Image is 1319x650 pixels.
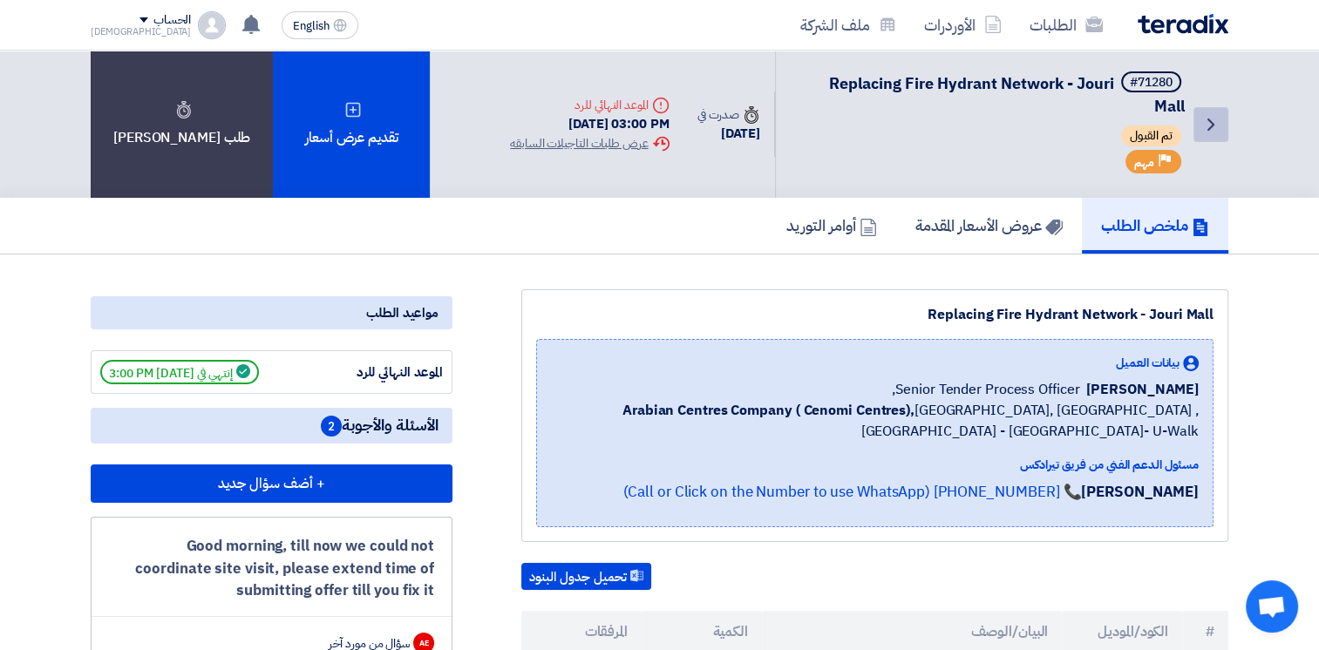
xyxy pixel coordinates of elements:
span: بيانات العميل [1116,354,1180,372]
span: تم القبول [1121,125,1181,146]
strong: [PERSON_NAME] [1081,481,1199,503]
a: ملخص الطلب [1082,198,1228,254]
span: مهم [1134,154,1154,171]
div: الحساب [153,13,191,28]
div: عرض طلبات التاجيلات السابقه [510,134,669,152]
div: مسئول الدعم الفني من فريق تيرادكس [551,456,1199,474]
a: ملف الشركة [786,4,910,45]
div: طلب [PERSON_NAME] [91,51,273,198]
b: Arabian Centres Company ( Cenomi Centres), [622,400,914,421]
span: [GEOGRAPHIC_DATA], [GEOGRAPHIC_DATA] ,[GEOGRAPHIC_DATA] - [GEOGRAPHIC_DATA]- U-Walk [551,400,1199,442]
div: [DATE] 03:00 PM [510,114,669,134]
h5: عروض الأسعار المقدمة [915,215,1063,235]
span: إنتهي في [DATE] 3:00 PM [100,360,259,384]
div: Good morning, till now we could not coordinate site visit, please extend time of submitting offer... [109,535,434,602]
div: [DATE] [697,124,760,144]
a: الطلبات [1016,4,1117,45]
a: الأوردرات [910,4,1016,45]
img: profile_test.png [198,11,226,39]
div: Replacing Fire Hydrant Network - Jouri Mall [536,304,1214,325]
div: تقديم عرض أسعار [273,51,430,198]
a: عروض الأسعار المقدمة [896,198,1082,254]
h5: ملخص الطلب [1101,215,1209,235]
button: + أضف سؤال جديد [91,464,452,503]
h5: أوامر التوريد [786,215,877,235]
div: مواعيد الطلب [91,296,452,329]
span: English [293,20,330,32]
img: Teradix logo [1138,14,1228,34]
span: 2 [321,416,342,437]
span: Replacing Fire Hydrant Network - Jouri Mall [829,71,1185,118]
div: الموعد النهائي للرد [510,96,669,114]
div: [DEMOGRAPHIC_DATA] [91,27,191,37]
button: تحميل جدول البنود [521,563,651,591]
a: أوامر التوريد [767,198,896,254]
h5: Replacing Fire Hydrant Network - Jouri Mall [797,71,1185,117]
span: الأسئلة والأجوبة [321,415,439,437]
div: صدرت في [697,105,760,124]
span: [PERSON_NAME] [1086,379,1199,400]
div: Open chat [1246,580,1298,633]
button: English [282,11,358,39]
div: #71280 [1130,77,1173,89]
span: Senior Tender Process Officer, [892,379,1079,400]
div: الموعد النهائي للرد [312,362,443,383]
a: 📞 [PHONE_NUMBER] (Call or Click on the Number to use WhatsApp) [622,481,1081,503]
